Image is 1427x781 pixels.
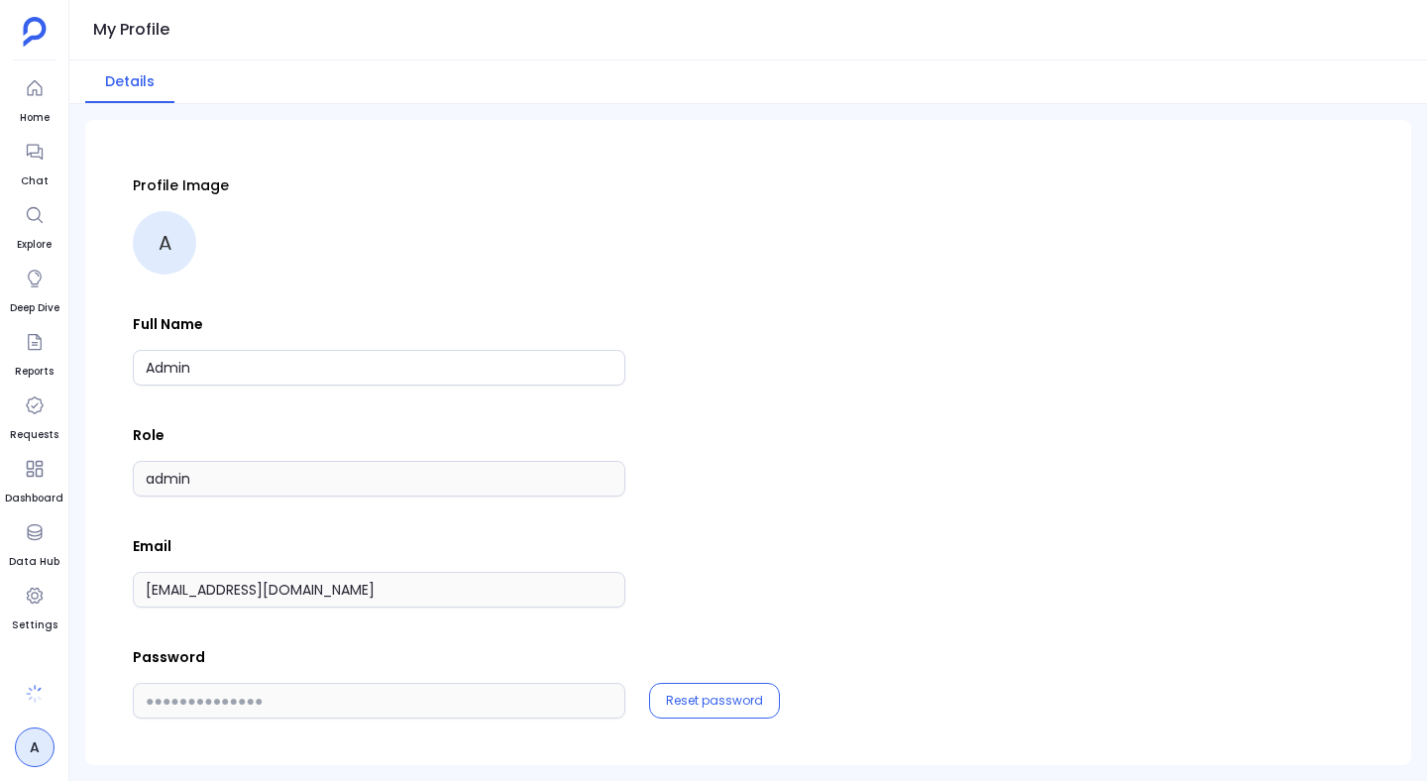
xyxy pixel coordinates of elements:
[10,300,59,316] span: Deep Dive
[25,684,45,704] img: spinner-B0dY0IHp.gif
[12,578,57,633] a: Settings
[10,427,58,443] span: Requests
[17,110,53,126] span: Home
[133,211,196,275] div: A
[15,727,55,767] a: A
[9,514,59,570] a: Data Hub
[17,134,53,189] a: Chat
[10,388,58,443] a: Requests
[133,350,625,386] input: Full Name
[17,197,53,253] a: Explore
[15,364,54,380] span: Reports
[133,175,1364,195] p: Profile Image
[133,647,1364,667] p: Password
[17,173,53,189] span: Chat
[133,461,625,497] input: Role
[133,536,1364,556] p: Email
[666,693,763,709] button: Reset password
[133,425,1364,445] p: Role
[133,314,1364,334] p: Full Name
[5,491,63,506] span: Dashboard
[133,683,625,719] input: ●●●●●●●●●●●●●●
[10,261,59,316] a: Deep Dive
[17,70,53,126] a: Home
[85,60,174,103] button: Details
[12,617,57,633] span: Settings
[17,237,53,253] span: Explore
[9,554,59,570] span: Data Hub
[93,16,169,44] h1: My Profile
[23,17,47,47] img: petavue logo
[5,451,63,506] a: Dashboard
[15,324,54,380] a: Reports
[133,572,625,608] input: Email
